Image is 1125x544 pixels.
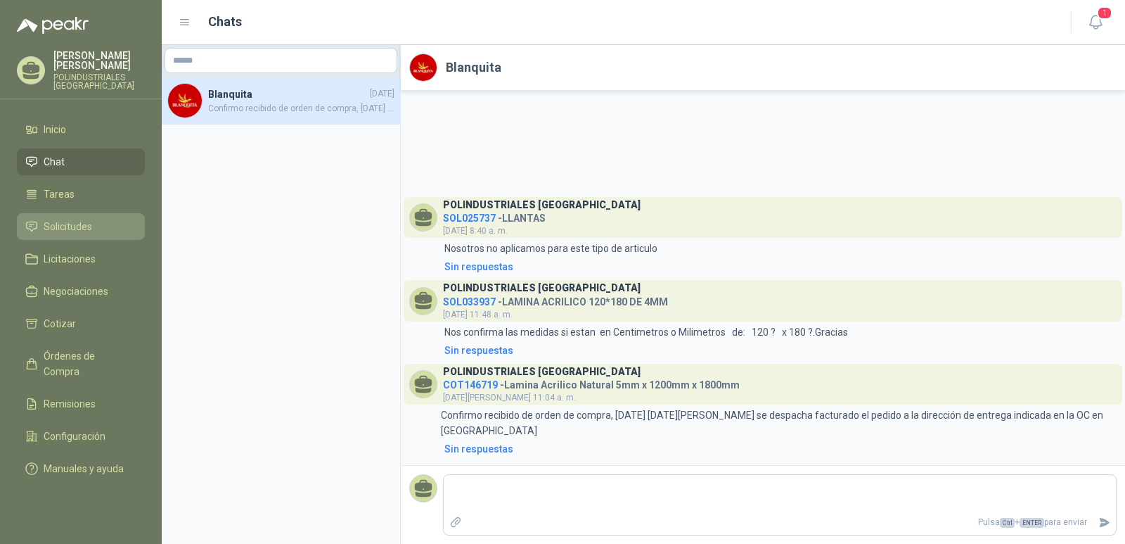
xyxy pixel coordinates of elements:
a: Inicio [17,116,145,143]
a: Sin respuestas [442,441,1117,457]
p: Confirmo recibido de orden de compra, [DATE] [DATE][PERSON_NAME] se despacha facturado el pedido ... [441,407,1117,438]
button: 1 [1083,10,1108,35]
span: SOL033937 [443,296,496,308]
h3: POLINDUSTRIALES [GEOGRAPHIC_DATA] [443,201,641,209]
span: Inicio [44,122,66,137]
span: [DATE] 11:48 a. m. [443,310,513,320]
h1: Chats [208,12,242,32]
h2: Blanquita [446,58,501,77]
a: Chat [17,148,145,175]
a: Company LogoBlanquita[DATE]Confirmo recibido de orden de compra, [DATE] [DATE][PERSON_NAME] se de... [162,77,400,125]
img: Company Logo [168,84,202,118]
span: ENTER [1020,518,1044,528]
span: Ctrl [1000,518,1015,528]
a: Configuración [17,423,145,450]
span: Tareas [44,186,75,202]
div: Sin respuestas [444,343,513,358]
h4: - LAMINA ACRILICO 120*180 DE 4MM [443,293,668,306]
span: Manuales y ayuda [44,461,124,476]
span: Confirmo recibido de orden de compra, [DATE] [DATE][PERSON_NAME] se despacha facturado el pedido ... [208,102,394,115]
div: Sin respuestas [444,441,513,457]
p: [PERSON_NAME] [PERSON_NAME] [53,51,145,70]
button: Enviar [1093,510,1116,535]
span: Chat [44,154,65,170]
h4: Blanquita [208,87,367,102]
h3: POLINDUSTRIALES [GEOGRAPHIC_DATA] [443,368,641,376]
h4: - Lamina Acrilico Natural 5mm x 1200mm x 1800mm [443,376,740,389]
span: [DATE] [370,87,394,101]
span: Configuración [44,429,105,444]
h4: - LLANTAS [443,209,641,222]
p: Nosotros no aplicamos para este tipo de articulo [444,241,657,256]
span: SOL025737 [443,213,496,224]
span: Solicitudes [44,219,92,234]
a: Órdenes de Compra [17,343,145,385]
a: Sin respuestas [442,259,1117,274]
span: Órdenes de Compra [44,348,131,379]
label: Adjuntar archivos [444,510,468,535]
span: 1 [1097,6,1112,20]
span: [DATE][PERSON_NAME] 11:04 a. m. [443,393,576,403]
img: Company Logo [410,54,437,81]
span: COT146719 [443,379,498,391]
a: Manuales y ayuda [17,455,145,482]
span: Cotizar [44,316,76,331]
p: POLINDUSTRIALES [GEOGRAPHIC_DATA] [53,73,145,90]
a: Negociaciones [17,278,145,305]
span: Licitaciones [44,251,96,267]
a: Cotizar [17,310,145,337]
p: Nos confirma las medidas si estan en Centimetros o Milimetros de: 120 ? x 180 ?.Gracias [444,324,848,340]
img: Logo peakr [17,17,89,34]
a: Licitaciones [17,246,145,272]
span: Negociaciones [44,284,108,299]
a: Sin respuestas [442,343,1117,358]
a: Solicitudes [17,213,145,240]
p: Pulsa + para enviar [468,510,1093,535]
h3: POLINDUSTRIALES [GEOGRAPHIC_DATA] [443,284,641,292]
a: Tareas [17,181,145,208]
div: Sin respuestas [444,259,513,274]
span: Remisiones [44,396,96,412]
a: Remisiones [17,391,145,417]
span: [DATE] 8:40 a. m. [443,226,508,236]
